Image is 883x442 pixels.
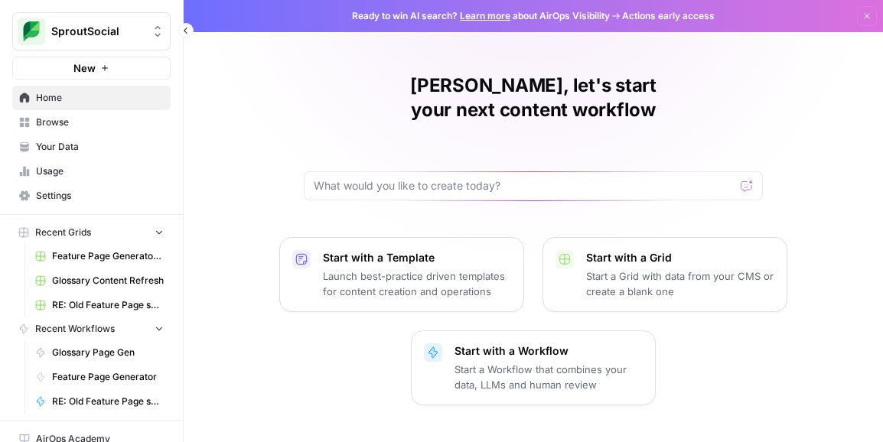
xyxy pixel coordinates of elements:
[12,12,171,50] button: Workspace: SproutSocial
[586,250,774,265] p: Start with a Grid
[12,135,171,159] a: Your Data
[304,73,763,122] h1: [PERSON_NAME], let's start your next content workflow
[586,268,774,299] p: Start a Grid with data from your CMS or create a blank one
[52,370,164,384] span: Feature Page Generator
[12,86,171,110] a: Home
[28,244,171,268] a: Feature Page Generator Grid
[12,159,171,184] a: Usage
[73,60,96,76] span: New
[12,221,171,244] button: Recent Grids
[12,184,171,208] a: Settings
[52,249,164,263] span: Feature Page Generator Grid
[352,9,610,23] span: Ready to win AI search? about AirOps Visibility
[52,298,164,312] span: RE: Old Feature Page scrape and markdown Grid
[411,330,656,405] button: Start with a WorkflowStart a Workflow that combines your data, LLMs and human review
[323,250,511,265] p: Start with a Template
[36,140,164,154] span: Your Data
[622,9,715,23] span: Actions early access
[18,18,45,45] img: SproutSocial Logo
[28,389,171,414] a: RE: Old Feature Page scrape and markdown
[28,340,171,365] a: Glossary Page Gen
[35,322,115,336] span: Recent Workflows
[12,317,171,340] button: Recent Workflows
[455,343,643,359] p: Start with a Workflow
[36,164,164,178] span: Usage
[51,24,144,39] span: SproutSocial
[543,237,787,312] button: Start with a GridStart a Grid with data from your CMS or create a blank one
[52,274,164,288] span: Glossary Content Refresh
[279,237,524,312] button: Start with a TemplateLaunch best-practice driven templates for content creation and operations
[35,226,91,239] span: Recent Grids
[28,365,171,389] a: Feature Page Generator
[12,57,171,80] button: New
[36,189,164,203] span: Settings
[52,395,164,408] span: RE: Old Feature Page scrape and markdown
[28,268,171,293] a: Glossary Content Refresh
[323,268,511,299] p: Launch best-practice driven templates for content creation and operations
[314,178,735,193] input: What would you like to create today?
[12,110,171,135] a: Browse
[455,362,643,392] p: Start a Workflow that combines your data, LLMs and human review
[36,115,164,129] span: Browse
[28,293,171,317] a: RE: Old Feature Page scrape and markdown Grid
[52,346,164,359] span: Glossary Page Gen
[36,91,164,105] span: Home
[460,10,510,21] a: Learn more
